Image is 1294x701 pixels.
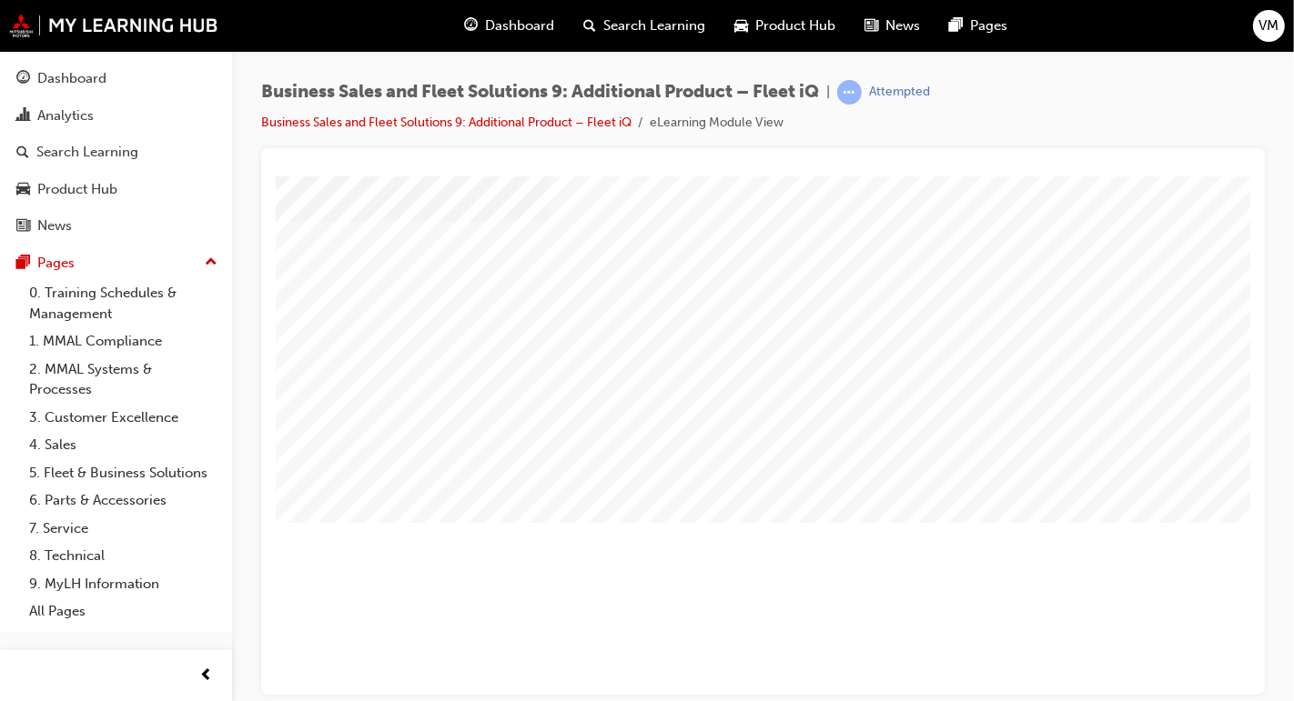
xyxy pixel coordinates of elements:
span: car-icon [734,15,748,37]
a: Business Sales and Fleet Solutions 9: Additional Product – Fleet iQ [261,115,632,130]
span: search-icon [583,15,596,37]
a: Product Hub [7,173,225,206]
span: news-icon [16,218,30,235]
span: pages-icon [16,255,30,272]
button: Pages [7,246,225,280]
span: search-icon [16,145,29,161]
div: News [37,215,72,236]
div: Product Hub [37,179,117,200]
a: 7. Service [22,515,225,543]
div: Dashboard [37,68,106,89]
a: pages-iconPages [935,7,1022,45]
span: guage-icon [464,15,478,37]
span: car-icon [16,182,30,198]
span: News [885,15,920,36]
a: search-iconSearch Learning [569,7,720,45]
a: 9. MyLH Information [22,570,225,598]
div: Attempted [869,84,930,101]
span: guage-icon [16,71,30,87]
button: VM [1253,10,1285,42]
span: | [826,82,830,103]
div: Analytics [37,105,94,126]
div: Pages [37,253,75,274]
a: guage-iconDashboard [450,7,569,45]
a: 1. MMAL Compliance [22,327,225,356]
span: up-icon [205,251,217,275]
span: Pages [970,15,1007,36]
div: Search Learning [36,142,138,163]
a: Dashboard [7,62,225,95]
a: 8. Technical [22,542,225,570]
button: DashboardAnalyticsSearch LearningProduct HubNews [7,58,225,246]
img: mmal [9,14,218,37]
span: news-icon [864,15,878,37]
span: Product Hub [755,15,835,36]
li: eLearning Module View [650,113,783,134]
a: Analytics [7,99,225,133]
a: Search Learning [7,135,225,169]
a: 4. Sales [22,431,225,459]
a: All Pages [22,597,225,626]
span: learningRecordVerb_ATTEMPT-icon [837,80,862,105]
span: Business Sales and Fleet Solutions 9: Additional Product – Fleet iQ [261,82,819,103]
a: 0. Training Schedules & Management [22,279,225,327]
span: VM [1259,15,1279,36]
span: Dashboard [485,15,554,36]
span: pages-icon [949,15,963,37]
span: prev-icon [200,665,214,687]
span: Search Learning [603,15,705,36]
a: 2. MMAL Systems & Processes [22,356,225,404]
span: chart-icon [16,108,30,125]
a: car-iconProduct Hub [720,7,850,45]
a: 3. Customer Excellence [22,404,225,432]
a: News [7,209,225,243]
a: news-iconNews [850,7,935,45]
a: 5. Fleet & Business Solutions [22,459,225,487]
a: 6. Parts & Accessories [22,486,225,515]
